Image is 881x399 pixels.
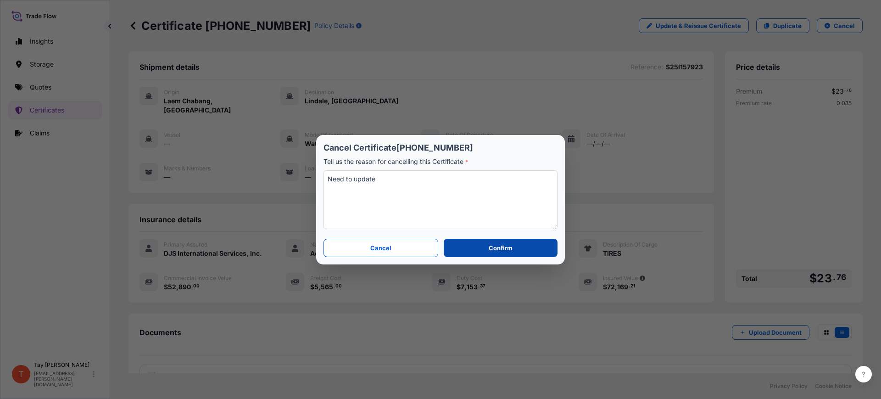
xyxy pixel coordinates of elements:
[370,243,391,253] p: Cancel
[489,243,513,253] p: Confirm
[444,239,558,257] button: Confirm
[323,142,558,153] p: Cancel Certificate [PHONE_NUMBER]
[323,239,438,257] button: Cancel
[323,157,558,167] p: Tell us the reason for cancelling this Certificate
[323,170,558,229] textarea: Need to update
